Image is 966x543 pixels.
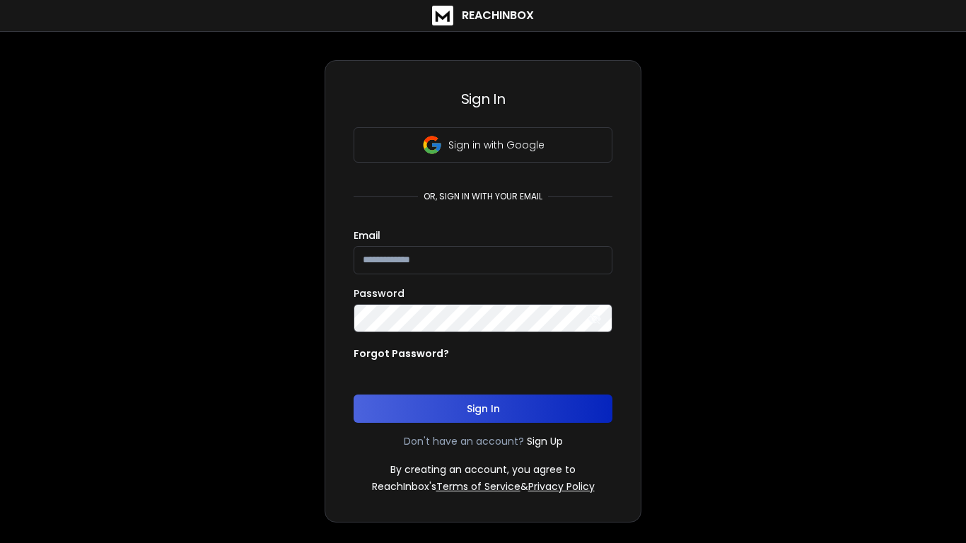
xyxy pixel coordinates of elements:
p: Forgot Password? [354,346,449,361]
a: Terms of Service [436,479,520,494]
p: ReachInbox's & [372,479,595,494]
label: Email [354,230,380,240]
a: Sign Up [527,434,563,448]
p: Don't have an account? [404,434,524,448]
img: logo [432,6,453,25]
a: ReachInbox [432,6,534,25]
label: Password [354,288,405,298]
button: Sign In [354,395,612,423]
p: Sign in with Google [448,138,545,152]
h1: ReachInbox [462,7,534,24]
p: By creating an account, you agree to [390,462,576,477]
h3: Sign In [354,89,612,109]
button: Sign in with Google [354,127,612,163]
p: or, sign in with your email [418,191,548,202]
a: Privacy Policy [528,479,595,494]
